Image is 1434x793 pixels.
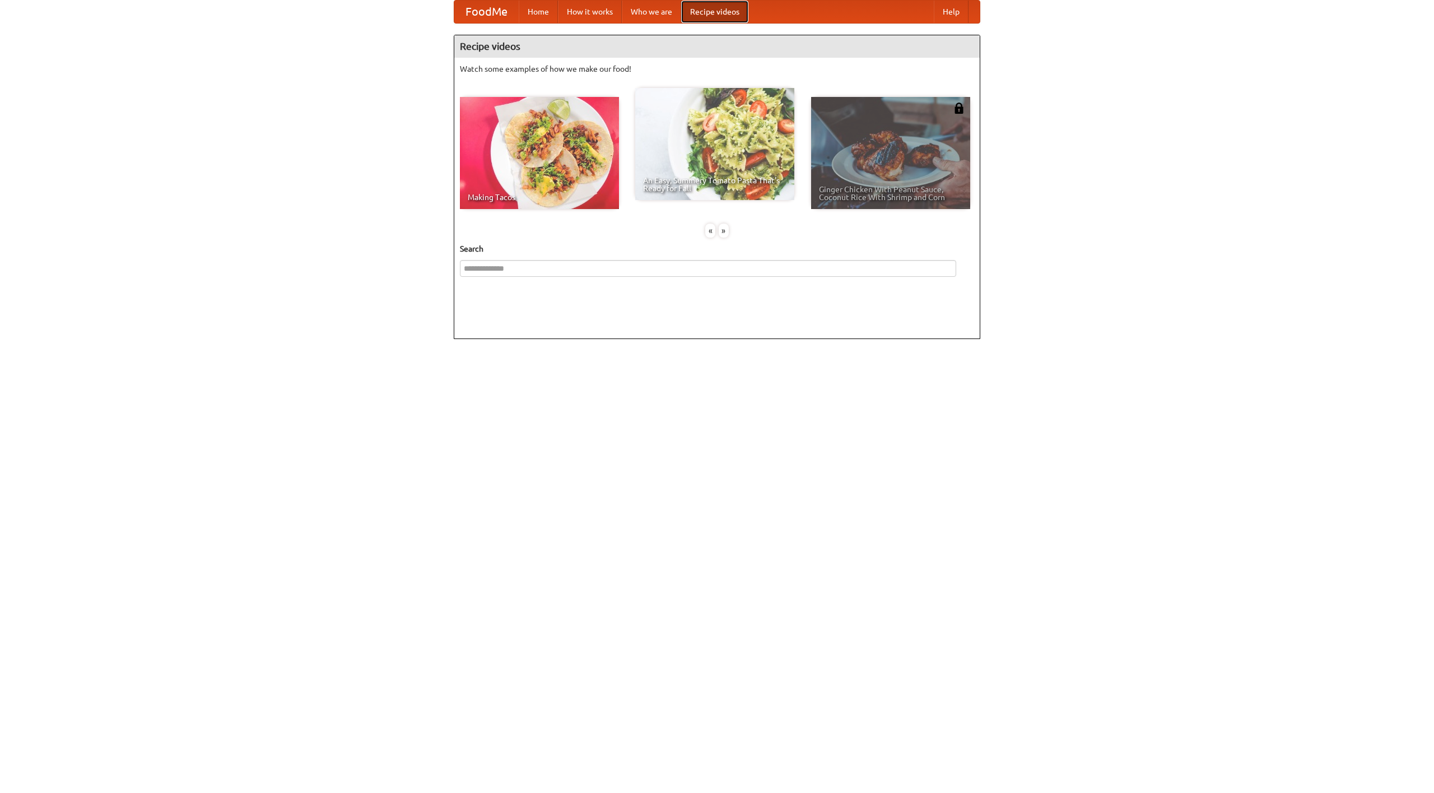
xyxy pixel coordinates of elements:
p: Watch some examples of how we make our food! [460,63,974,75]
a: How it works [558,1,622,23]
h4: Recipe videos [454,35,980,58]
div: « [705,224,715,238]
a: Help [934,1,969,23]
a: An Easy, Summery Tomato Pasta That's Ready for Fall [635,88,794,200]
span: Making Tacos [468,193,611,201]
span: An Easy, Summery Tomato Pasta That's Ready for Fall [643,177,786,192]
h5: Search [460,243,974,254]
a: Making Tacos [460,97,619,209]
img: 483408.png [953,103,965,114]
a: Home [519,1,558,23]
a: Recipe videos [681,1,748,23]
a: FoodMe [454,1,519,23]
div: » [719,224,729,238]
a: Who we are [622,1,681,23]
